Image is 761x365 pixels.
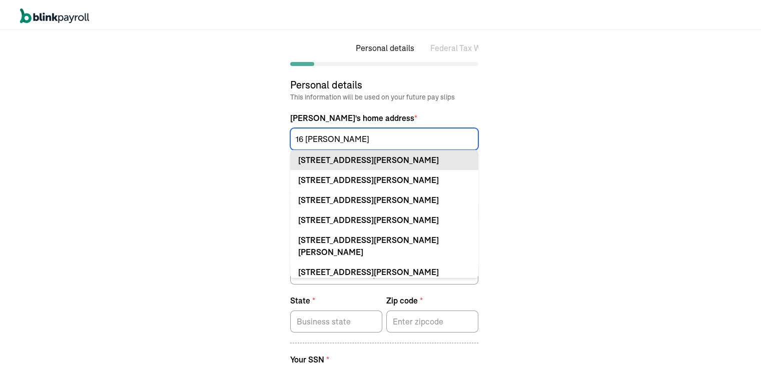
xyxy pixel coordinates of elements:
[430,40,521,52] li: Federal Tax Withholdings
[290,76,478,90] h2: Personal details
[386,292,478,304] label: Zip code
[290,292,382,304] label: State
[298,232,470,256] div: [STREET_ADDRESS][PERSON_NAME][PERSON_NAME]
[290,110,478,122] span: [PERSON_NAME] 's home address
[298,172,470,184] div: [STREET_ADDRESS][PERSON_NAME]
[290,90,478,100] p: This information will be used on your future pay slips
[298,212,470,224] div: [STREET_ADDRESS][PERSON_NAME]
[290,308,382,330] input: Business state
[386,308,478,330] input: Enter zipcode
[298,264,470,288] div: [STREET_ADDRESS][PERSON_NAME][PERSON_NAME]
[356,40,414,52] li: Personal details
[298,152,470,164] div: [STREET_ADDRESS][PERSON_NAME]
[290,351,478,363] label: Your SSN
[298,192,470,204] div: [STREET_ADDRESS][PERSON_NAME]
[290,126,478,148] input: Street address (Ex. 4594 UnionSt...)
